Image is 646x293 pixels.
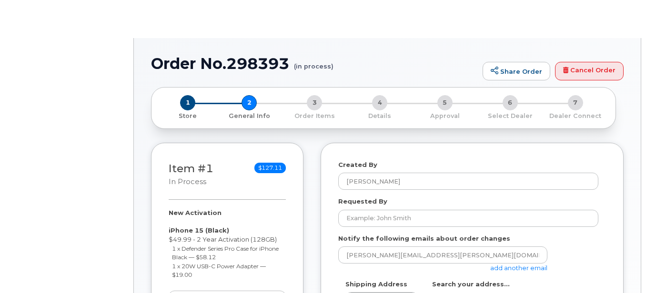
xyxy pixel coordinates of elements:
small: 1 x Defender Series Pro Case for iPhone Black — $58.12 [172,245,279,261]
h3: Item #1 [169,163,213,187]
a: 1 Store [159,110,217,120]
small: 1 x 20W USB-C Power Adapter — $19.00 [172,263,266,279]
label: Created By [338,160,377,169]
input: Example: john@appleseed.com [338,246,547,264]
p: Store [163,112,213,120]
a: Share Order [483,62,550,81]
span: $127.11 [254,163,286,173]
label: Search your address... [432,280,510,289]
label: Shipping Address [345,280,407,289]
span: 1 [180,95,195,110]
strong: New Activation [169,209,222,216]
small: (in process) [294,55,333,70]
label: Notify the following emails about order changes [338,234,510,243]
label: Requested By [338,197,387,206]
strong: iPhone 15 (Black) [169,226,229,234]
input: Example: John Smith [338,210,598,227]
small: in process [169,177,206,186]
a: add another email [490,264,547,272]
h1: Order No.298393 [151,55,478,72]
a: Cancel Order [555,62,624,81]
